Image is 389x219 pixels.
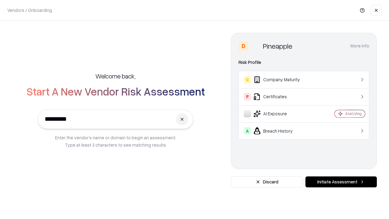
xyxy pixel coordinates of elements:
[244,110,316,117] div: AI Exposure
[244,93,251,100] div: F
[244,127,251,134] div: A
[95,72,136,80] h5: Welcome back,
[244,127,316,134] div: Breach History
[239,59,369,66] div: Risk Profile
[345,111,362,116] div: Analyzing
[251,41,260,51] img: Pineapple
[239,41,248,51] div: D
[231,176,303,187] button: Discard
[263,41,292,51] div: Pineapple
[305,176,377,187] button: Initiate Assessment
[350,40,369,51] button: More info
[7,7,52,13] p: Vendors / Onboarding
[244,76,251,83] div: C
[26,85,205,97] h2: Start A New Vendor Risk Assessment
[55,134,176,148] p: Enter the vendor’s name or domain to begin an assessment. Type at least 3 characters to see match...
[244,76,316,83] div: Company Maturity
[244,93,316,100] div: Certificates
